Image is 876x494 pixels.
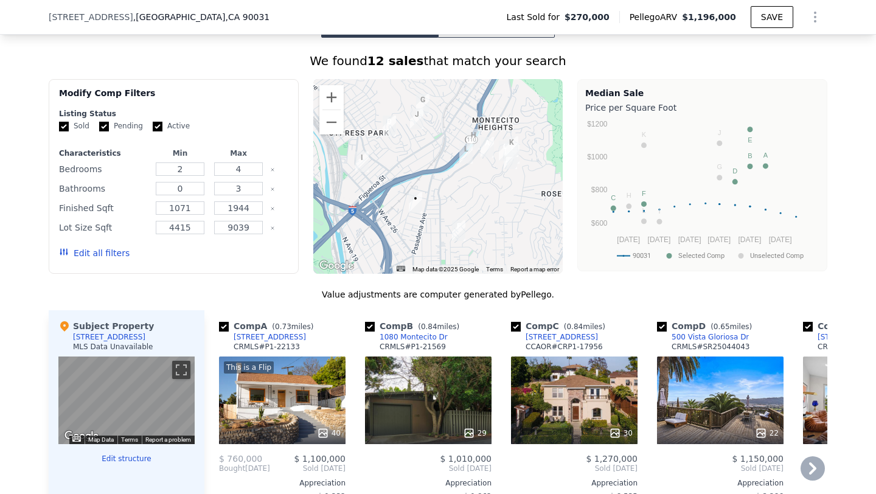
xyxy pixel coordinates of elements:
div: Comp D [657,320,757,332]
div: Modify Comp Filters [59,87,288,109]
div: 3904 Homer St [467,129,480,150]
label: Active [153,121,190,131]
img: Google [61,428,102,444]
text: [DATE] [678,235,701,244]
div: [STREET_ADDRESS] [73,332,145,342]
a: 1080 Montecito Dr [365,332,448,342]
strong: 12 sales [367,54,424,68]
div: Min [153,148,207,158]
div: Appreciation [365,478,492,488]
div: Bedrooms [59,161,148,178]
span: 0.84 [566,322,583,331]
span: Bought [219,464,245,473]
div: Appreciation [657,478,784,488]
div: [STREET_ADDRESS] [526,332,598,342]
span: 0.65 [714,322,730,331]
div: 29 [463,427,487,439]
span: $ 1,150,000 [732,454,784,464]
button: Clear [270,187,275,192]
a: Terms (opens in new tab) [486,266,503,273]
div: 3709 Griffin Ave [459,143,473,164]
text: $600 [591,219,608,228]
text: Unselected Comp [750,252,804,260]
text: K [642,131,647,138]
div: Map [58,357,195,444]
a: 500 Vista Gloriosa Dr [657,332,749,342]
div: Finished Sqft [59,200,148,217]
div: 30 [609,427,633,439]
input: Pending [99,122,109,131]
span: $ 1,010,000 [440,454,492,464]
div: [DATE] [219,464,270,473]
div: 500 Vista Gloriosa Dr [672,332,749,342]
div: Street View [58,357,195,444]
span: [STREET_ADDRESS] [49,11,133,23]
div: Max [212,148,265,158]
div: Comp A [219,320,318,332]
div: 1080 Montecito Dr [380,332,448,342]
svg: A chart. [585,116,819,268]
span: Pellego ARV [630,11,683,23]
text: $1000 [587,153,608,161]
text: I [658,207,660,215]
div: Median Sale [585,87,819,99]
div: Subject Property [58,320,154,332]
div: 440 Del Norte St [410,108,423,129]
button: Toggle fullscreen view [172,361,190,379]
span: $ 1,100,000 [294,454,346,464]
div: 509 E Avenue 39 [481,137,494,158]
text: [DATE] [769,235,792,244]
div: 40 [317,427,341,439]
span: ( miles) [267,322,318,331]
span: Sold [DATE] [365,464,492,473]
label: Sold [59,121,89,131]
div: 500 Vista Gloriosa Dr [383,116,396,136]
text: H [627,192,631,199]
text: [DATE] [648,235,671,244]
text: D [732,167,737,175]
div: 1007 Montecito Dr [499,141,512,161]
div: 434 Clifton St [452,220,465,241]
img: Google [316,258,356,274]
div: 2801 Jeffries Ave [355,151,369,172]
text: [DATE] [707,235,731,244]
span: Sold [DATE] [270,464,346,473]
div: Bathrooms [59,180,148,197]
span: 0.73 [275,322,291,331]
span: ( miles) [559,322,610,331]
button: Edit all filters [59,247,130,259]
div: [STREET_ADDRESS] [234,332,306,342]
button: Clear [270,206,275,211]
text: A [763,151,768,159]
text: F [642,190,646,197]
text: 90031 [633,252,651,260]
a: Terms (opens in new tab) [121,436,138,443]
span: $ 1,270,000 [586,454,638,464]
button: Keyboard shortcuts [397,266,405,271]
span: Map data ©2025 Google [412,266,479,273]
div: Comp B [365,320,464,332]
button: Zoom out [319,110,344,134]
span: $ 760,000 [219,454,262,464]
span: Sold [DATE] [657,464,784,473]
button: Keyboard shortcuts [72,436,81,442]
text: [DATE] [739,235,762,244]
div: Listing Status [59,109,288,119]
div: This is a Flip [224,361,274,374]
div: Appreciation [511,478,638,488]
div: 3911 W Point Dr [416,94,429,114]
text: Selected Comp [678,252,725,260]
text: [DATE] [617,235,640,244]
button: Clear [270,167,275,172]
span: 0.84 [421,322,437,331]
div: CRMLS # SR25044043 [672,342,749,352]
span: $1,196,000 [682,12,736,22]
text: B [748,152,752,159]
span: , [GEOGRAPHIC_DATA] [133,11,269,23]
div: Characteristics [59,148,148,158]
span: , CA 90031 [225,12,269,22]
input: Sold [59,122,69,131]
input: Active [153,122,162,131]
a: [STREET_ADDRESS] [511,332,598,342]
